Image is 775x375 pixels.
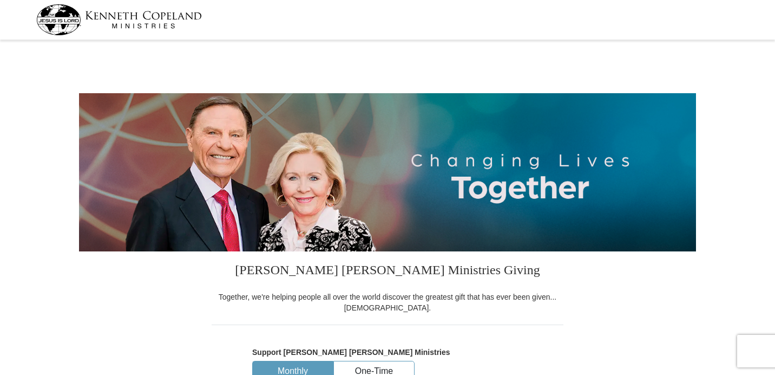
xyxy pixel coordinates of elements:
[212,251,563,292] h3: [PERSON_NAME] [PERSON_NAME] Ministries Giving
[252,348,523,357] h5: Support [PERSON_NAME] [PERSON_NAME] Ministries
[36,4,202,35] img: kcm-header-logo.svg
[212,292,563,313] div: Together, we're helping people all over the world discover the greatest gift that has ever been g...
